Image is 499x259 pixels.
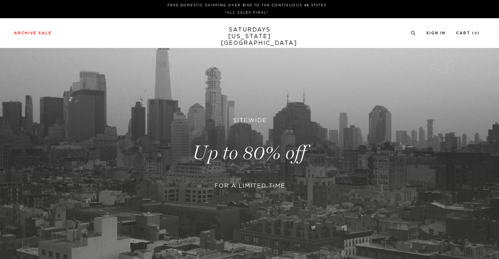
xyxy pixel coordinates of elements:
p: *ALL SALES FINAL* [17,10,477,15]
p: FREE DOMESTIC SHIPPING OVER $150 TO THE CONTIGUOUS 48 STATES [17,3,477,8]
a: SATURDAYS[US_STATE][GEOGRAPHIC_DATA] [221,27,279,47]
small: 0 [475,32,477,35]
a: Archive Sale [14,31,52,35]
a: Cart (0) [456,31,480,35]
a: Sign In [426,31,446,35]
